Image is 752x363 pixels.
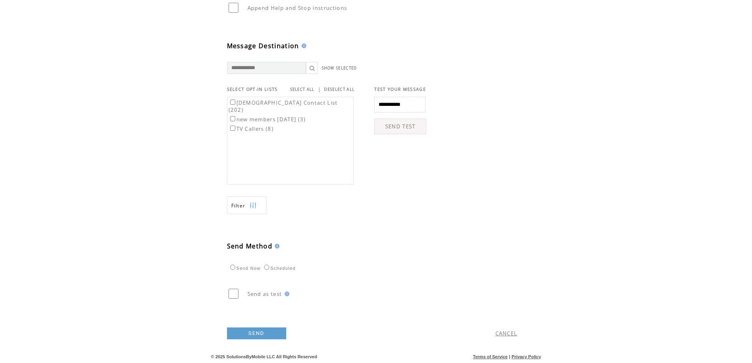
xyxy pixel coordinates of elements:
input: Send Now [230,265,235,270]
a: SEND [227,327,286,339]
label: TV Callers (8) [229,125,274,132]
a: DESELECT ALL [324,87,354,92]
label: Scheduled [262,266,296,271]
label: new members [DATE] (3) [229,116,306,123]
a: SHOW SELECTED [322,66,357,71]
input: Scheduled [264,265,269,270]
span: Send Method [227,242,273,250]
img: help.gif [299,43,306,48]
label: Send Now [228,266,261,271]
span: TEST YOUR MESSAGE [374,87,426,92]
span: © 2025 SolutionsByMobile LLC All Rights Reserved [211,354,317,359]
a: Terms of Service [473,354,508,359]
span: Append Help and Stop instructions [248,4,347,11]
span: SELECT OPT-IN LISTS [227,87,278,92]
img: help.gif [282,292,289,296]
label: [DEMOGRAPHIC_DATA] Contact List (202) [229,99,338,113]
input: [DEMOGRAPHIC_DATA] Contact List (202) [230,100,235,105]
a: SEND TEST [374,118,426,134]
span: | [509,354,510,359]
a: CANCEL [495,330,518,337]
a: Privacy Policy [512,354,541,359]
input: TV Callers (8) [230,126,235,131]
img: filters.png [249,197,257,214]
img: help.gif [272,244,279,248]
span: Show filters [231,202,246,209]
span: Send as test [248,290,282,297]
a: SELECT ALL [290,87,315,92]
input: new members [DATE] (3) [230,116,235,121]
span: Message Destination [227,41,299,50]
span: | [318,86,321,93]
a: Filter [227,196,266,214]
